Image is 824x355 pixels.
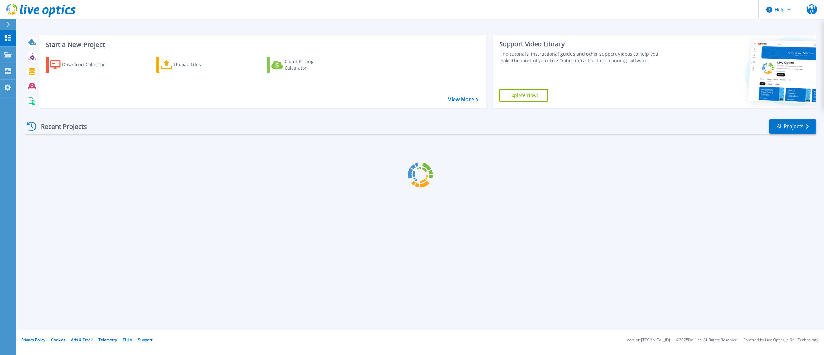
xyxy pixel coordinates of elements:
li: Powered by Live Optics, a Dell Technology [743,338,818,342]
li: Version: [TECHNICAL_ID] [627,338,670,342]
div: Upload Files [174,58,225,71]
a: All Projects [769,119,816,134]
a: View More [448,96,478,102]
a: Cloud Pricing Calculator [267,57,339,73]
a: Privacy Policy [21,337,45,342]
h3: Start a New Project [46,41,478,48]
a: Ads & Email [71,337,93,342]
a: Upload Files [156,57,228,73]
li: © 2025 Dell Inc. All Rights Reserved [676,338,737,342]
span: MRM [807,4,817,14]
div: Support Video Library [499,40,666,48]
div: Download Collector [62,58,114,71]
div: Cloud Pricing Calculator [285,58,336,71]
a: Download Collector [46,57,117,73]
a: Explore Now! [499,89,548,102]
div: Find tutorials, instructional guides and other support videos to help you make the most of your L... [499,51,666,64]
a: EULA [123,337,132,342]
a: Telemetry [98,337,117,342]
a: Cookies [51,337,65,342]
div: Recent Projects [25,119,96,134]
a: Support [138,337,152,342]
